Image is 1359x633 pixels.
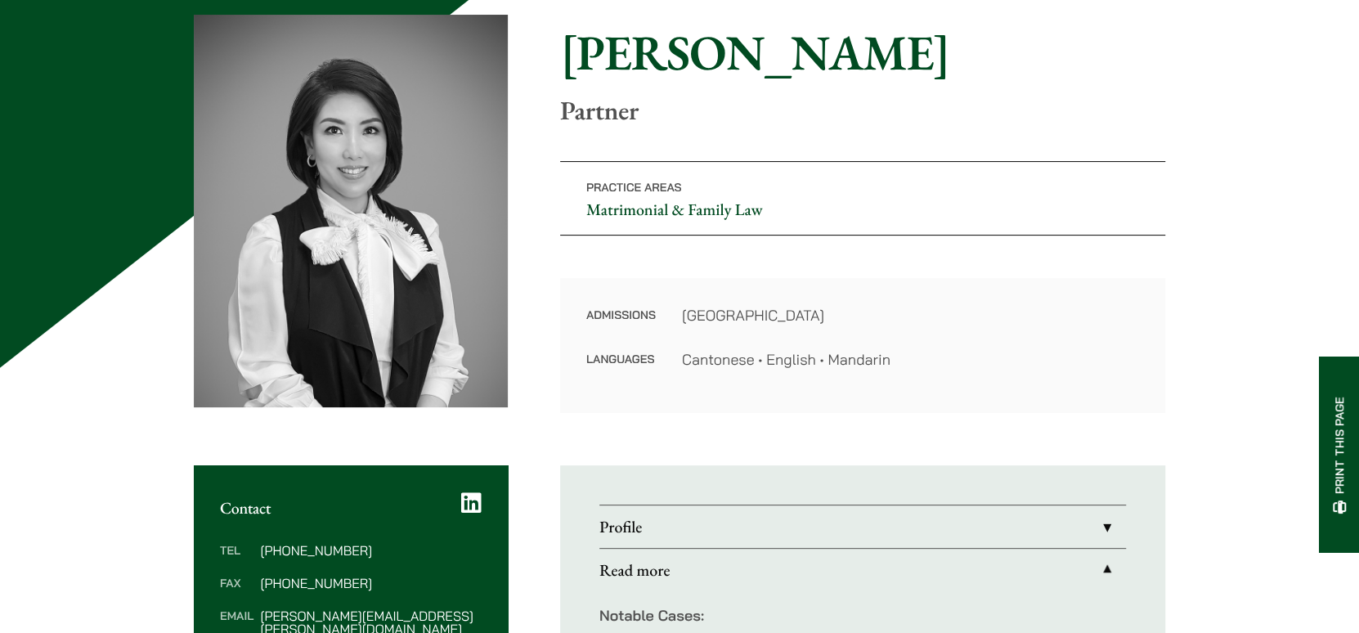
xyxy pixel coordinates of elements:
a: Profile [599,505,1126,548]
a: Read more [599,549,1126,591]
span: Practice Areas [586,180,682,195]
dd: Cantonese • English • Mandarin [682,348,1139,370]
dt: Tel [220,544,253,577]
dd: [PHONE_NUMBER] [260,577,481,590]
dd: [PHONE_NUMBER] [260,544,481,557]
dt: Languages [586,348,656,370]
h2: Contact [220,498,482,518]
strong: Notable Cases: [599,606,704,625]
dd: [GEOGRAPHIC_DATA] [682,304,1139,326]
a: Matrimonial & Family Law [586,199,763,220]
a: LinkedIn [461,492,482,514]
dt: Admissions [586,304,656,348]
h1: [PERSON_NAME] [560,23,1165,82]
dt: Fax [220,577,253,609]
p: Partner [560,95,1165,126]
